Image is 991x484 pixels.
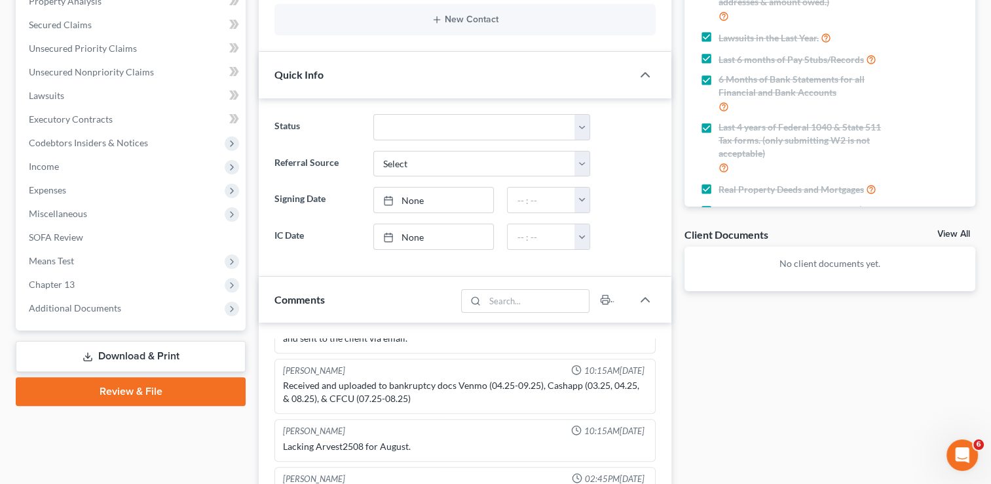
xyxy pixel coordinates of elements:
[29,161,59,172] span: Income
[29,232,83,243] span: SOFA Review
[374,224,494,249] a: None
[283,440,647,453] div: Lacking Arvest2508 for August.
[695,257,965,270] p: No client documents yet.
[973,439,984,450] span: 6
[18,60,246,84] a: Unsecured Nonpriority Claims
[29,113,113,125] span: Executory Contracts
[584,365,645,377] span: 10:15AM[DATE]
[18,226,246,249] a: SOFA Review
[584,425,645,437] span: 10:15AM[DATE]
[29,66,154,77] span: Unsecured Nonpriority Claims
[937,230,970,239] a: View All
[719,53,864,66] span: Last 6 months of Pay Stubs/Records
[283,365,345,377] div: [PERSON_NAME]
[18,84,246,108] a: Lawsuits
[16,377,246,406] a: Review & File
[719,203,891,243] span: Certificates of Title for all vehicles (Cars, Boats, RVs, ATVs, Ect...) If its in your name, we n...
[285,14,645,25] button: New Contact
[18,37,246,60] a: Unsecured Priority Claims
[283,379,647,405] div: Received and uploaded to bankruptcy docs Venmo (04.25-09.25), Cashapp (03.25, 04.25, & 08.25), & ...
[274,68,324,81] span: Quick Info
[274,293,325,306] span: Comments
[719,31,819,45] span: Lawsuits in the Last Year.
[946,439,978,471] iframe: Intercom live chat
[29,255,74,266] span: Means Test
[16,341,246,372] a: Download & Print
[508,224,575,249] input: -- : --
[29,19,92,30] span: Secured Claims
[29,279,75,290] span: Chapter 13
[29,208,87,219] span: Miscellaneous
[18,13,246,37] a: Secured Claims
[485,290,589,312] input: Search...
[719,73,891,99] span: 6 Months of Bank Statements for all Financial and Bank Accounts
[268,114,366,140] label: Status
[508,188,575,212] input: -- : --
[29,302,121,313] span: Additional Documents
[18,108,246,131] a: Executory Contracts
[374,188,494,212] a: None
[29,43,137,54] span: Unsecured Priority Claims
[684,228,768,241] div: Client Documents
[268,224,366,250] label: IC Date
[29,184,66,195] span: Expenses
[29,90,64,101] span: Lawsuits
[29,137,148,148] span: Codebtors Insiders & Notices
[283,425,345,437] div: [PERSON_NAME]
[719,121,891,160] span: Last 4 years of Federal 1040 & State 511 Tax forms. (only submitting W2 is not acceptable)
[268,151,366,177] label: Referral Source
[268,187,366,213] label: Signing Date
[719,183,864,196] span: Real Property Deeds and Mortgages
